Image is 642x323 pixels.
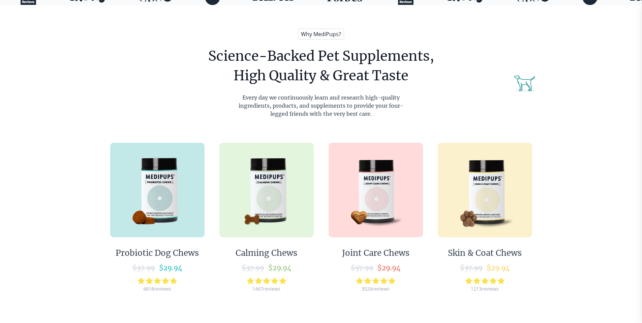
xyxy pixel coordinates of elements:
span: $ 37.99 [132,264,155,272]
a: Probiotic Dog Chews - MedipupsProbiotic Dog Chews$37.99$29.944818reviews [106,137,209,292]
img: Joint Care Chews - Medipups [329,143,423,237]
span: $ 37.99 [242,264,264,272]
span: $ 37.99 [460,264,483,272]
div: Probiotic Dog Chews [116,248,199,258]
div: 1467 reviews [252,286,280,292]
a: Calming Chews - MedipupsCalming Chews$37.99$29.941467reviews [215,137,318,292]
span: $ 29.94 [487,264,510,272]
div: 4818 reviews [143,286,171,292]
div: Joint Care Chews [342,248,409,258]
a: Skin & Coat Chews - MedipupsSkin & Coat Chews$37.99$29.941213reviews [433,137,537,292]
img: Skin & Coat Chews - Medipups [438,143,532,237]
img: Probiotic Dog Chews - Medipups [110,143,205,237]
div: 1213 reviews [471,286,499,292]
span: $ 29.94 [377,264,401,272]
span: $ 29.94 [268,264,292,272]
span: Why MediPups? [298,29,344,39]
div: Calming Chews [236,248,297,258]
span: $ 29.94 [159,264,182,272]
img: Calming Chews - Medipups [219,143,314,237]
p: Every day we continuously learn and research high-quality ingredients, products, and supplements ... [231,93,412,118]
h2: Science-Backed Pet Supplements, High Quality & Great Taste [208,46,434,85]
div: 3526 reviews [362,286,390,292]
div: Skin & Coat Chews [448,248,522,258]
a: Joint Care Chews - MedipupsJoint Care Chews$37.99$29.943526reviews [324,137,427,292]
span: $ 37.99 [351,264,373,272]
